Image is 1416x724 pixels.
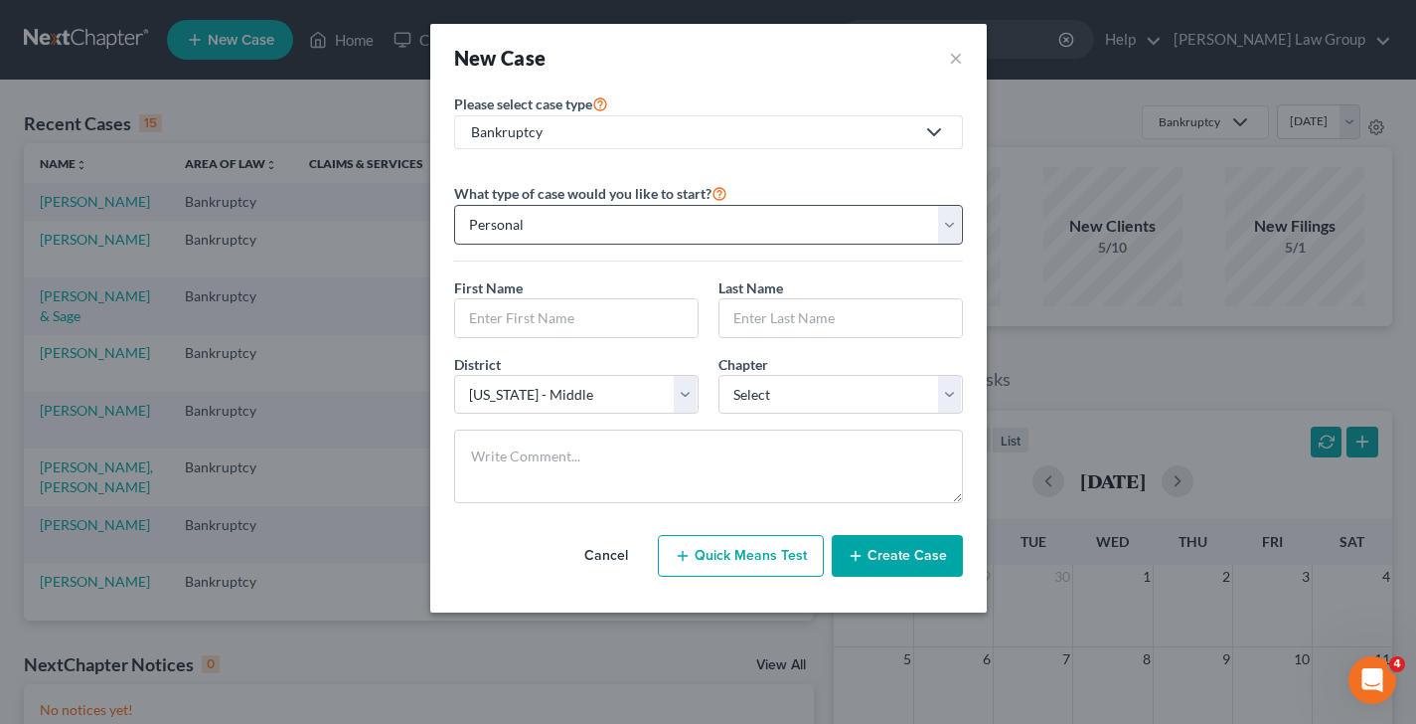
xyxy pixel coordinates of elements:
[454,279,523,296] span: First Name
[658,535,824,577] button: Quick Means Test
[454,356,501,373] span: District
[454,46,547,70] strong: New Case
[949,44,963,72] button: ×
[455,299,698,337] input: Enter First Name
[832,535,963,577] button: Create Case
[454,95,592,112] span: Please select case type
[562,536,650,576] button: Cancel
[718,279,783,296] span: Last Name
[454,181,727,205] label: What type of case would you like to start?
[471,122,914,142] div: Bankruptcy
[719,299,962,337] input: Enter Last Name
[718,356,768,373] span: Chapter
[1389,656,1405,672] span: 4
[1348,656,1396,704] iframe: Intercom live chat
